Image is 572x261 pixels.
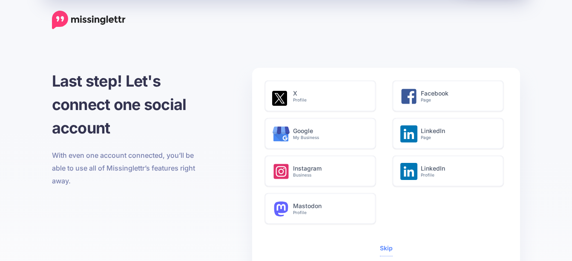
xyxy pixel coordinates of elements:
small: Profile [293,97,366,103]
a: FacebookPage [393,81,508,111]
h6: LinkedIn [421,165,494,178]
h6: Instagram [293,165,366,178]
h6: Facebook [421,90,494,103]
img: google-business.svg [273,125,290,142]
a: LinkedInProfile [393,156,508,186]
a: InstagramBusiness [265,156,380,186]
img: twitter-square.png [272,91,287,106]
a: LinkedInPage [393,118,508,149]
small: Page [421,135,494,140]
a: Home [52,11,126,29]
h6: Google [293,128,366,140]
p: With even one account connected, you’ll be able to use all of Missinglettr’s features right away. [52,149,200,187]
span: Last step! Let's connect one social account [52,72,187,137]
h6: X [293,90,366,103]
h6: Mastodon [293,203,366,215]
a: GoogleMy Business [265,118,380,149]
h6: LinkedIn [421,128,494,140]
small: Profile [293,210,366,215]
a: XProfile [265,81,380,111]
a: Skip [380,244,393,252]
small: My Business [293,135,366,140]
a: MastodonProfile [265,193,380,224]
small: Profile [421,172,494,178]
small: Business [293,172,366,178]
small: Page [421,97,494,103]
